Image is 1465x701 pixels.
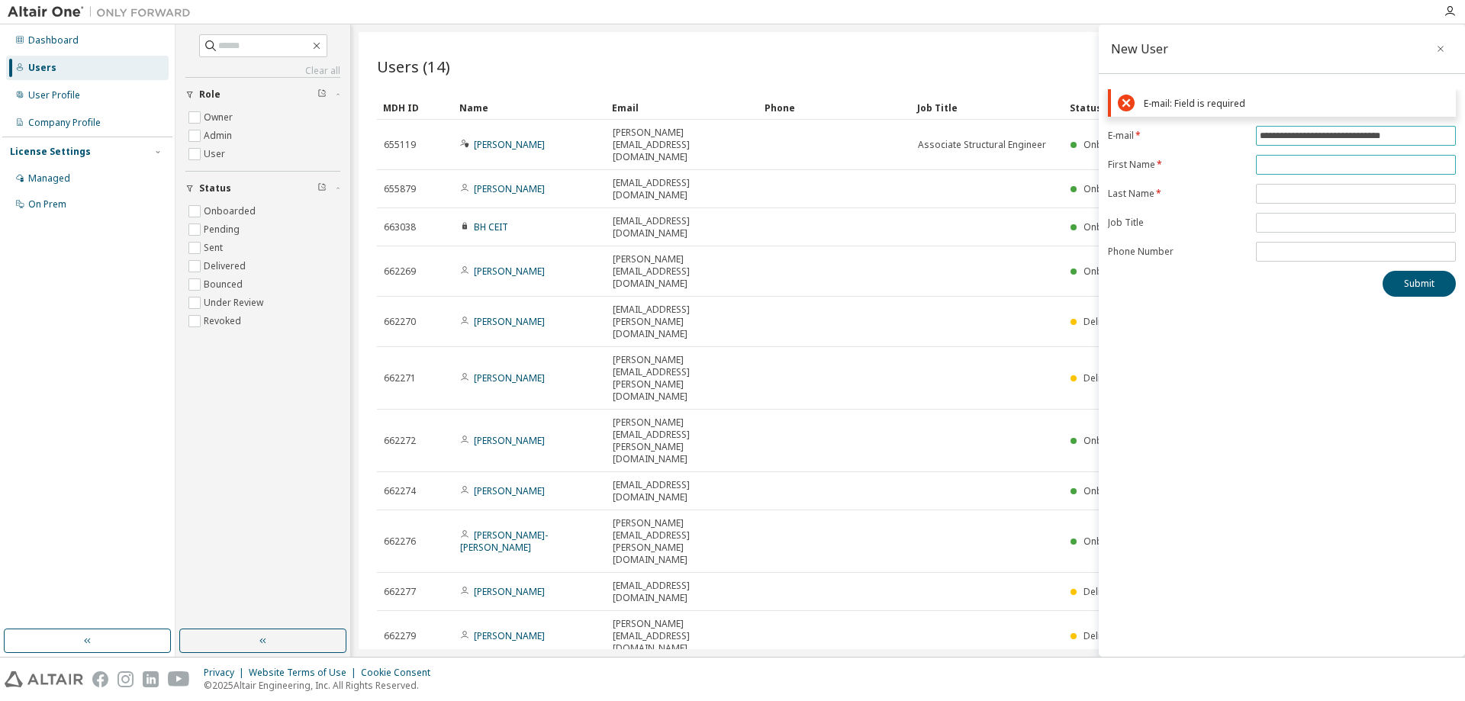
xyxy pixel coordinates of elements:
[204,275,246,294] label: Bounced
[613,580,752,604] span: [EMAIL_ADDRESS][DOMAIN_NAME]
[474,434,545,447] a: [PERSON_NAME]
[1108,246,1247,258] label: Phone Number
[204,312,244,330] label: Revoked
[1083,585,1125,598] span: Delivered
[28,62,56,74] div: Users
[1083,535,1135,548] span: Onboarded
[1070,95,1360,120] div: Status
[613,177,752,201] span: [EMAIL_ADDRESS][DOMAIN_NAME]
[474,220,508,233] a: BH CEIT
[1083,315,1125,328] span: Delivered
[474,585,545,598] a: [PERSON_NAME]
[765,95,905,120] div: Phone
[474,371,545,384] a: [PERSON_NAME]
[317,182,327,195] span: Clear filter
[1083,629,1125,642] span: Delivered
[384,183,416,195] span: 655879
[384,221,416,233] span: 663038
[28,198,66,211] div: On Prem
[1108,217,1247,229] label: Job Title
[1108,130,1247,142] label: E-mail
[28,34,79,47] div: Dashboard
[317,88,327,101] span: Clear filter
[384,485,416,497] span: 662274
[185,78,340,111] button: Role
[185,65,340,77] a: Clear all
[377,56,450,77] span: Users (14)
[613,127,752,163] span: [PERSON_NAME][EMAIL_ADDRESS][DOMAIN_NAME]
[613,304,752,340] span: [EMAIL_ADDRESS][PERSON_NAME][DOMAIN_NAME]
[204,145,228,163] label: User
[204,294,266,312] label: Under Review
[1083,220,1135,233] span: Onboarded
[28,117,101,129] div: Company Profile
[384,586,416,598] span: 662277
[1083,138,1135,151] span: Onboarded
[199,88,221,101] span: Role
[204,679,439,692] p: © 2025 Altair Engineering, Inc. All Rights Reserved.
[1083,265,1135,278] span: Onboarded
[1083,434,1135,447] span: Onboarded
[143,671,159,687] img: linkedin.svg
[474,182,545,195] a: [PERSON_NAME]
[384,316,416,328] span: 662270
[199,182,231,195] span: Status
[613,416,752,465] span: [PERSON_NAME][EMAIL_ADDRESS][PERSON_NAME][DOMAIN_NAME]
[204,127,235,145] label: Admin
[460,529,548,554] a: [PERSON_NAME]-[PERSON_NAME]
[168,671,190,687] img: youtube.svg
[474,484,545,497] a: [PERSON_NAME]
[10,146,91,158] div: License Settings
[613,479,752,503] span: [EMAIL_ADDRESS][DOMAIN_NAME]
[1383,271,1456,297] button: Submit
[204,108,236,127] label: Owner
[28,172,70,185] div: Managed
[1083,371,1125,384] span: Delivered
[92,671,108,687] img: facebook.svg
[8,5,198,20] img: Altair One
[384,372,416,384] span: 662271
[1111,43,1168,55] div: New User
[1083,484,1135,497] span: Onboarded
[613,253,752,290] span: [PERSON_NAME][EMAIL_ADDRESS][DOMAIN_NAME]
[5,671,83,687] img: altair_logo.svg
[185,172,340,205] button: Status
[384,630,416,642] span: 662279
[613,618,752,654] span: [PERSON_NAME][EMAIL_ADDRESS][DOMAIN_NAME]
[204,239,226,257] label: Sent
[384,435,416,447] span: 662272
[204,220,243,239] label: Pending
[1083,182,1135,195] span: Onboarded
[383,95,447,120] div: MDH ID
[249,667,361,679] div: Website Terms of Use
[612,95,752,120] div: Email
[28,89,80,101] div: User Profile
[384,265,416,278] span: 662269
[474,629,545,642] a: [PERSON_NAME]
[459,95,600,120] div: Name
[1108,188,1247,200] label: Last Name
[204,257,249,275] label: Delivered
[204,667,249,679] div: Privacy
[613,517,752,566] span: [PERSON_NAME][EMAIL_ADDRESS][PERSON_NAME][DOMAIN_NAME]
[384,139,416,151] span: 655119
[118,671,134,687] img: instagram.svg
[1144,98,1449,109] div: E-mail: Field is required
[474,315,545,328] a: [PERSON_NAME]
[204,202,259,220] label: Onboarded
[384,535,416,548] span: 662276
[917,95,1058,120] div: Job Title
[1108,159,1247,171] label: First Name
[613,215,752,240] span: [EMAIL_ADDRESS][DOMAIN_NAME]
[361,667,439,679] div: Cookie Consent
[613,354,752,403] span: [PERSON_NAME][EMAIL_ADDRESS][PERSON_NAME][DOMAIN_NAME]
[474,138,545,151] a: [PERSON_NAME]
[474,265,545,278] a: [PERSON_NAME]
[918,139,1046,151] span: Associate Structural Engineer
